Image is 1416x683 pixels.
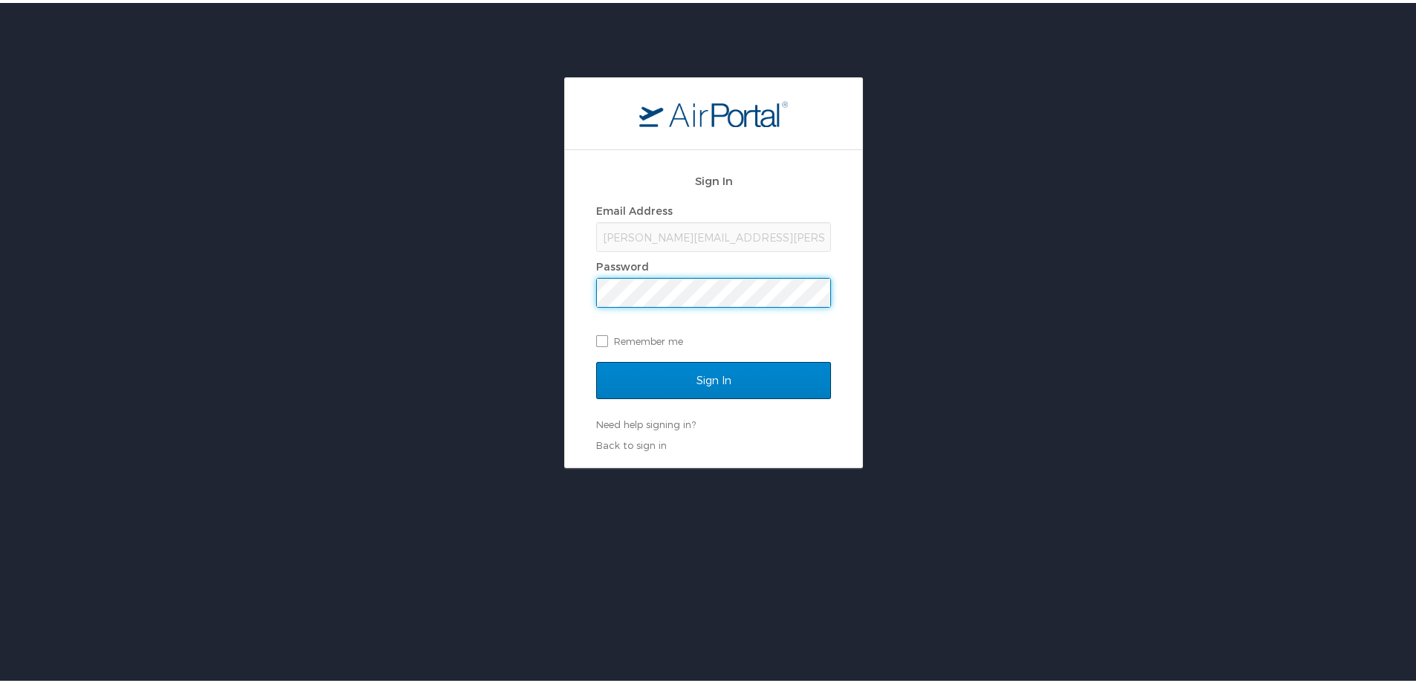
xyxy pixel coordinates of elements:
input: Sign In [596,359,831,396]
label: Email Address [596,201,673,214]
a: Back to sign in [596,436,667,448]
img: logo [639,97,788,124]
label: Remember me [596,327,831,349]
a: Need help signing in? [596,415,696,427]
label: Password [596,257,649,270]
h2: Sign In [596,169,831,187]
